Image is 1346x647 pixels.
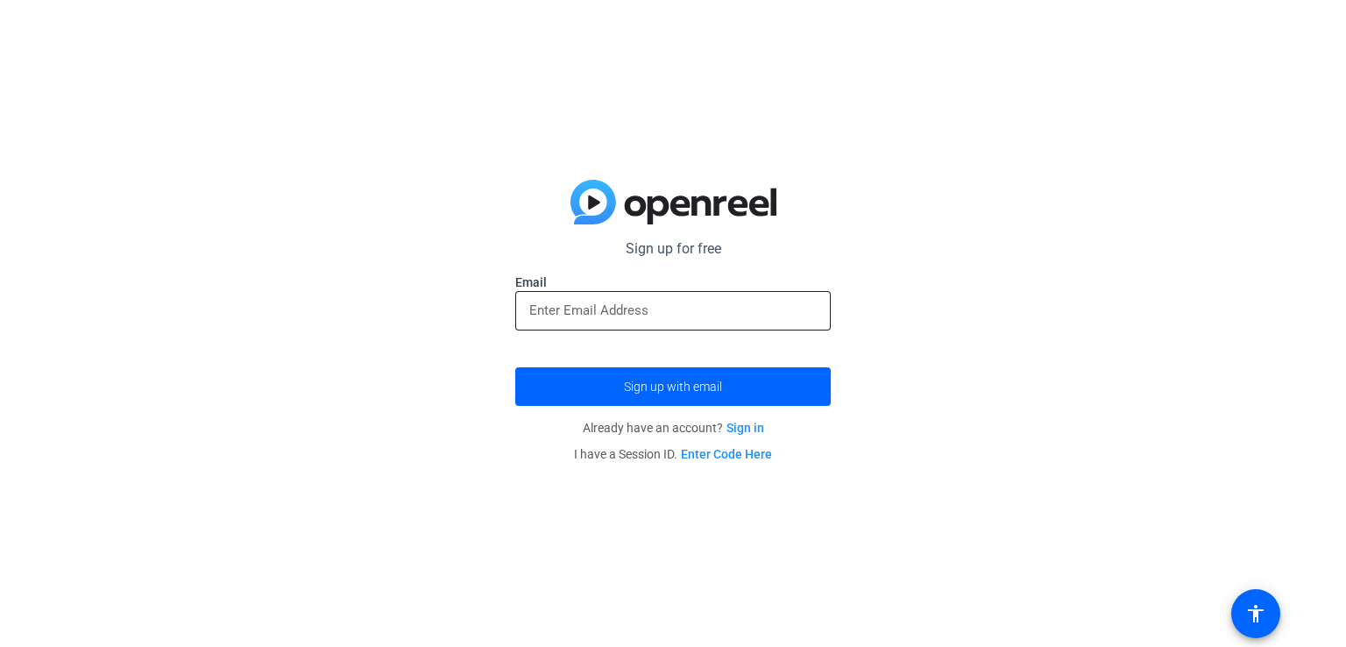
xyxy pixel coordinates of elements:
[1245,603,1266,624] mat-icon: accessibility
[570,180,776,225] img: blue-gradient.svg
[515,367,831,406] button: Sign up with email
[515,238,831,260] p: Sign up for free
[726,421,764,435] a: Sign in
[515,274,831,291] label: Email
[529,300,817,321] input: Enter Email Address
[681,447,772,461] a: Enter Code Here
[574,447,772,461] span: I have a Session ID.
[583,421,764,435] span: Already have an account?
